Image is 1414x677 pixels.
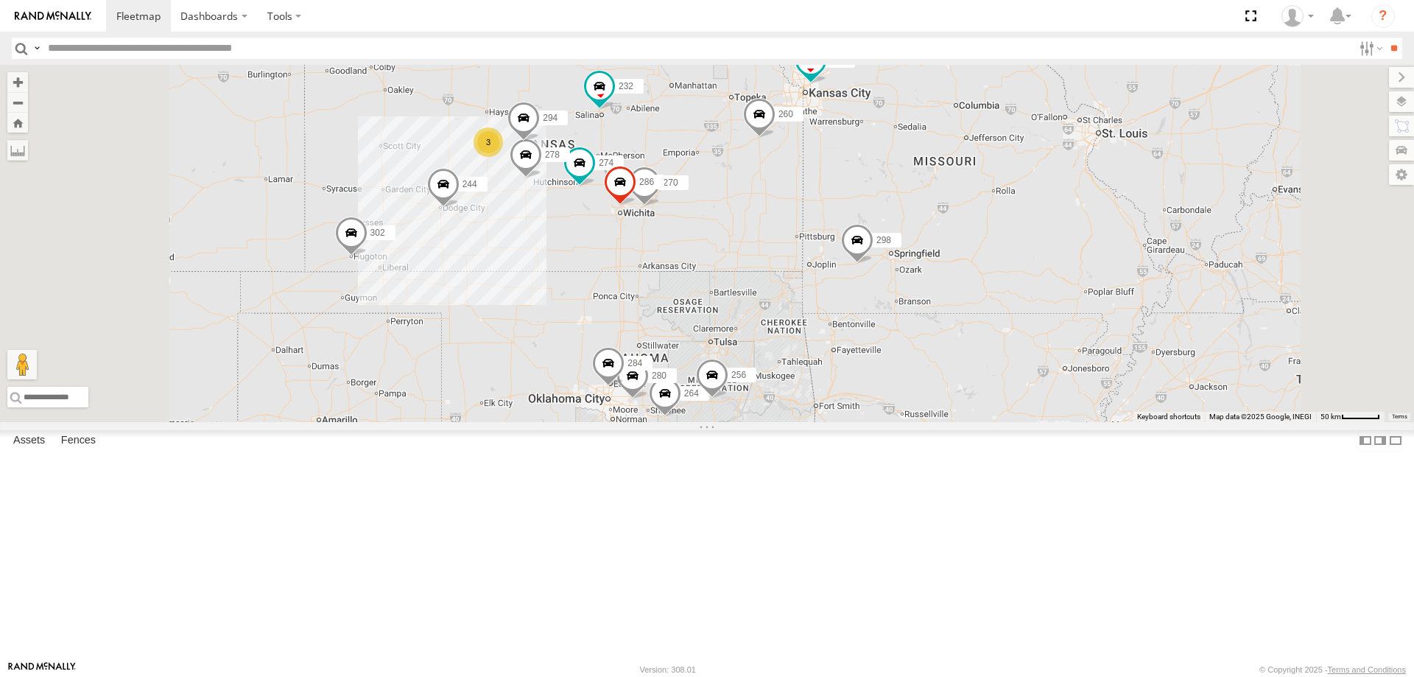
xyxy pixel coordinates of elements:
div: 3 [474,127,503,157]
button: Drag Pegman onto the map to open Street View [7,350,37,379]
span: 280 [652,371,666,381]
span: 298 [876,235,891,245]
span: 294 [543,113,557,123]
span: 288 [830,55,845,66]
div: Steve Basgall [1276,5,1319,27]
label: Assets [6,430,52,451]
span: 270 [664,178,678,188]
label: Measure [7,140,28,161]
button: Zoom Home [7,113,28,133]
label: Dock Summary Table to the Right [1373,430,1387,452]
a: Visit our Website [8,662,76,677]
i: ? [1371,4,1395,28]
button: Map Scale: 50 km per 49 pixels [1316,412,1385,422]
span: 284 [627,358,642,368]
span: 260 [778,109,793,119]
label: Search Filter Options [1354,38,1385,59]
img: rand-logo.svg [15,11,91,21]
span: 264 [684,388,699,399]
span: 50 km [1320,413,1341,421]
a: Terms and Conditions [1328,665,1406,674]
span: Map data ©2025 Google, INEGI [1209,413,1312,421]
a: Terms (opens in new tab) [1392,414,1407,420]
span: 244 [462,179,477,189]
label: Hide Summary Table [1388,430,1403,452]
button: Zoom out [7,92,28,113]
div: © Copyright 2025 - [1259,665,1406,674]
span: 256 [731,369,746,379]
div: Version: 308.01 [640,665,696,674]
label: Dock Summary Table to the Left [1358,430,1373,452]
span: 286 [639,177,654,187]
button: Zoom in [7,72,28,92]
label: Search Query [31,38,43,59]
button: Keyboard shortcuts [1137,412,1200,422]
label: Fences [54,430,103,451]
span: 274 [599,157,613,167]
label: Map Settings [1389,164,1414,185]
span: 278 [545,150,560,160]
span: 302 [370,227,385,237]
span: 232 [619,81,633,91]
